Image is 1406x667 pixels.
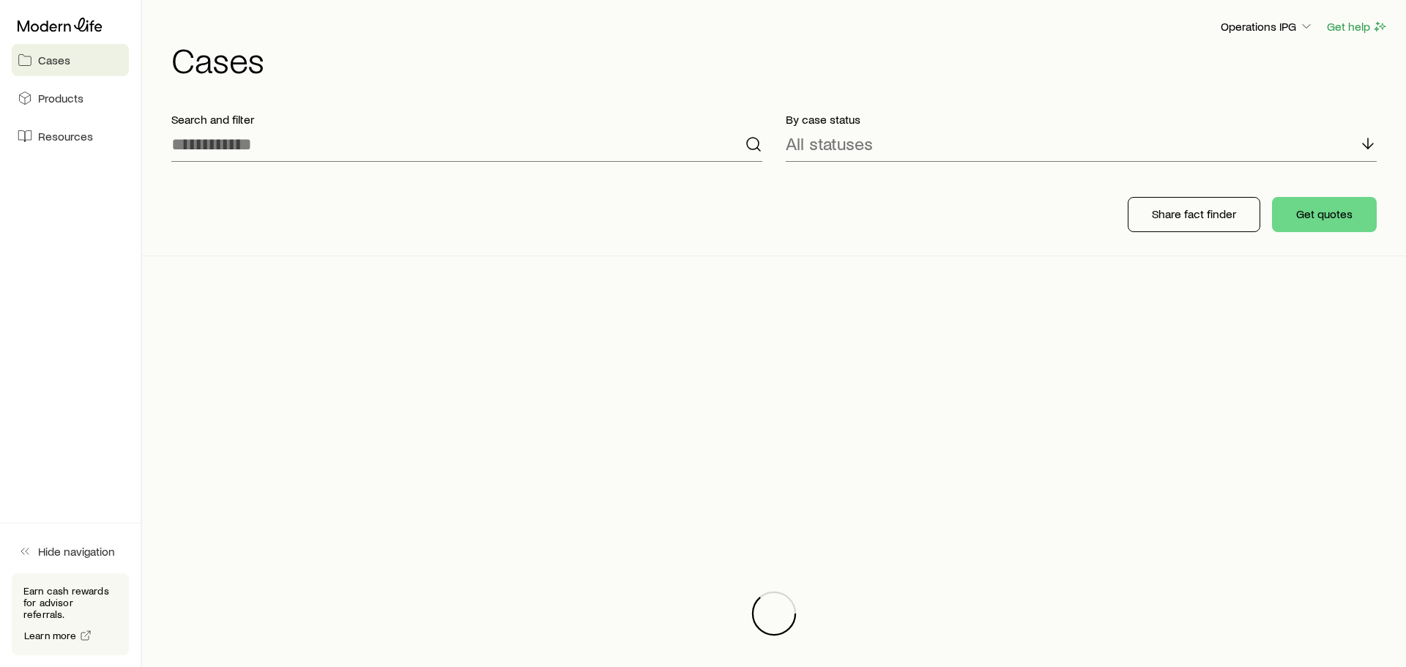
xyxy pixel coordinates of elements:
a: Cases [12,44,129,76]
span: Resources [38,129,93,144]
p: Share fact finder [1152,206,1236,221]
button: Hide navigation [12,535,129,567]
span: Learn more [24,630,77,641]
button: Get help [1326,18,1388,35]
span: Hide navigation [38,544,115,559]
p: Search and filter [171,112,762,127]
p: Operations IPG [1221,19,1314,34]
p: By case status [786,112,1377,127]
button: Get quotes [1272,197,1377,232]
span: Products [38,91,83,105]
p: All statuses [786,133,873,154]
h1: Cases [171,42,1388,77]
button: Share fact finder [1128,197,1260,232]
div: Earn cash rewards for advisor referrals.Learn more [12,573,129,655]
a: Products [12,82,129,114]
p: Earn cash rewards for advisor referrals. [23,585,117,620]
a: Resources [12,120,129,152]
button: Operations IPG [1220,18,1314,36]
span: Cases [38,53,70,67]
